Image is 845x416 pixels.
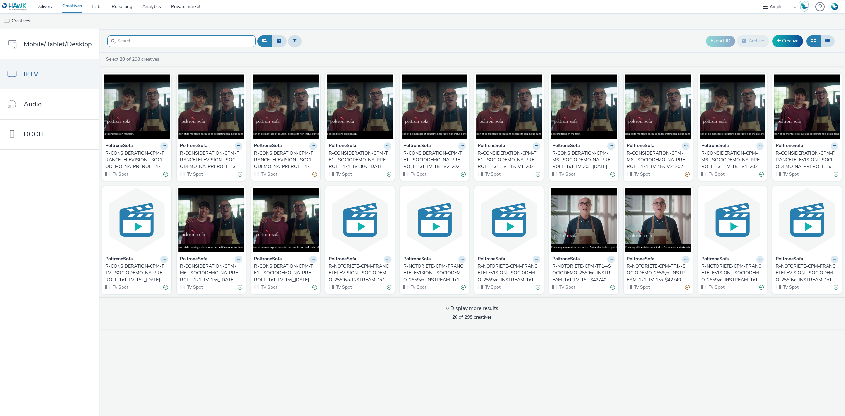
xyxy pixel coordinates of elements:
[105,263,168,283] a: R-CONSIDERATION-CPM-FTV--SOCIODEMO-NA-PREROLL-1x1-TV-15s_[DATE]_W39
[178,74,244,139] img: R-CONSIDERATION-CPM-FRANCETELEVISION--SOCIODEMO-NA-PREROLL-1x1-TV-15s-V2_2025-09-29_W40 visual
[610,171,615,178] div: Valid
[627,150,687,170] div: R-CONSIDERATION-CPM-M6--SOCIODEMO-NA-PREROLL-1x1-TV-15s-V2_2025-09-29_W40
[329,256,356,263] strong: PoltroneSofa
[105,263,165,283] div: R-CONSIDERATION-CPM-FTV--SOCIODEMO-NA-PREROLL-1x1-TV-15s_[DATE]_W39
[254,263,314,283] div: R-CONSIDERATION-CPM-TF1--SOCIODEMO-NA-PREROLL-1x1-TV-15s_[DATE]_W39
[552,142,580,150] strong: PoltroneSofa
[452,314,457,320] strong: 20
[452,314,492,320] span: of 298 creatives
[627,150,690,170] a: R-CONSIDERATION-CPM-M6--SOCIODEMO-NA-PREROLL-1x1-TV-15s-V2_2025-09-29_W40
[627,256,655,263] strong: PoltroneSofa
[403,256,431,263] strong: PoltroneSofa
[776,263,836,283] div: R-NOTORIETE-CPM-FRANCETELEVISION--SOCIODEMO-2559yo-INSTREAM-1x1-TV-15s-P-INSTREAM-1x1-W37PROMO-$x...
[536,171,540,178] div: Valid
[625,74,691,139] img: R-CONSIDERATION-CPM-M6--SOCIODEMO-NA-PREROLL-1x1-TV-15s-V2_2025-09-29_W40 visual
[104,74,170,139] img: R-CONSIDERATION-CPM-FRANCETELEVISION--SOCIODEMO-NA-PREROLL-1x1-TV-30sec_2025-09-29_W40 visual
[180,263,240,283] div: R-CONSIDERATION-CPM-M6--SOCIODEMO-NA-PREROLL-1x1-TV-15s_[DATE]_W39
[701,263,764,283] a: R-NOTORIETE-CPM-FRANCETELEVISION--SOCIODEMO-2559yo-INSTREAM-1x1-TV-15s-P-INSTREAM-1x1-W37STORE-$x...
[329,142,356,150] strong: PoltroneSofa
[820,35,835,47] button: Table
[254,263,317,283] a: R-CONSIDERATION-CPM-TF1--SOCIODEMO-NA-PREROLL-1x1-TV-15s_[DATE]_W39
[552,256,580,263] strong: PoltroneSofa
[708,284,725,290] span: Tv Spot
[105,150,168,170] a: R-CONSIDERATION-CPM-FRANCETELEVISION--SOCIODEMO-NA-PREROLL-1x1-TV-30sec_[DATE]_W40
[478,150,540,170] a: R-CONSIDERATION-CPM-TF1--SOCIODEMO-NA-PREROLL-1x1-TV-15s-V1_2025-09-29_W40
[180,263,243,283] a: R-CONSIDERATION-CPM-M6--SOCIODEMO-NA-PREROLL-1x1-TV-15s_[DATE]_W39
[3,18,10,25] img: tv
[806,35,821,47] button: Grid
[461,284,466,291] div: Valid
[329,150,389,170] div: R-CONSIDERATION-CPM-TF1--SOCIODEMO-NA-PREROLL-1x1-TV-30s_[DATE]_W40
[178,188,244,252] img: R-CONSIDERATION-CPM-M6--SOCIODEMO-NA-PREROLL-1x1-TV-15s_2025-09-24_W39 visual
[708,171,725,177] span: Tv Spot
[312,284,317,291] div: Valid
[552,263,612,283] div: R-NOTORIETE-CPM-TF1--SOCIODEMO-2559yo-INSTREAM-1x1-TV-15s-$427404871$-P-INSTREAM-1x1-W38Store
[254,142,282,150] strong: PoltroneSofa
[478,256,505,263] strong: PoltroneSofa
[163,284,168,291] div: Valid
[834,171,838,178] div: Valid
[782,171,799,177] span: Tv Spot
[476,188,542,252] img: R-NOTORIETE-CPM-FRANCETELEVISION--SOCIODEMO-2559yo-INSTREAM-1x1-TV-15s-$427404046$-P-INSTREAM-1x1...
[461,171,466,178] div: Valid
[329,263,391,283] a: R-NOTORIETE-CPM-FRANCETELEVISION--SOCIODEMO-2559yo-INSTREAM-1x1-TV-15s-$427404046$-P-INSTREAM-1x1...
[625,188,691,252] img: R-NOTORIETE-CPM-TF1--SOCIODEMO-2559yo-INSTREAM-1x1-TV-15s-$427404871$-P-INSTREAM-1x1-W38Promo visual
[633,171,650,177] span: Tv Spot
[402,188,468,252] img: R-NOTORIETE-CPM-FRANCETELEVISION--SOCIODEMO-2559yo-INSTREAM-1x1-TV-15s-$427404046$-P-INSTREAM-1x1...
[701,142,729,150] strong: PoltroneSofa
[446,305,498,312] div: Display more results
[478,142,505,150] strong: PoltroneSofa
[403,142,431,150] strong: PoltroneSofa
[782,284,799,290] span: Tv Spot
[238,284,242,291] div: Valid
[627,263,687,283] div: R-NOTORIETE-CPM-TF1--SOCIODEMO-2559yo-INSTREAM-1x1-TV-15s-$427404871$-P-INSTREAM-1x1-W38Promo
[2,3,27,11] img: undefined Logo
[402,74,468,139] img: R-CONSIDERATION-CPM-TF1--SOCIODEMO-NA-PREROLL-1x1-TV-15s-V2_2025-09-29_W40 visual
[253,188,319,252] img: R-CONSIDERATION-CPM-TF1--SOCIODEMO-NA-PREROLL-1x1-TV-15s_2025-09-24_W39 visual
[180,142,208,150] strong: PoltroneSofa
[552,150,612,170] div: R-CONSIDERATION-CPM-M6--SOCIODEMO-NA-PREROLL-1x1-TV-30s_[DATE]_W40
[387,171,391,178] div: Valid
[701,256,729,263] strong: PoltroneSofa
[759,171,764,178] div: Valid
[329,150,391,170] a: R-CONSIDERATION-CPM-TF1--SOCIODEMO-NA-PREROLL-1x1-TV-30s_[DATE]_W40
[478,263,538,283] div: R-NOTORIETE-CPM-FRANCETELEVISION--SOCIODEMO-2559yo-INSTREAM-1x1-TV-15s-$427404046$-P-INSTREAM-1x1...
[105,150,165,170] div: R-CONSIDERATION-CPM-FRANCETELEVISION--SOCIODEMO-NA-PREROLL-1x1-TV-30sec_[DATE]_W40
[484,171,501,177] span: Tv Spot
[120,56,125,62] strong: 20
[403,150,463,170] div: R-CONSIDERATION-CPM-TF1--SOCIODEMO-NA-PREROLL-1x1-TV-15s-V2_2025-09-29_W40
[24,69,38,79] span: IPTV
[701,150,764,170] a: R-CONSIDERATION-CPM-M6--SOCIODEMO-NA-PREROLL-1x1-TV-15s-V1_2025-09-29_W40
[633,284,650,290] span: Tv Spot
[776,142,803,150] strong: PoltroneSofa
[335,284,352,290] span: Tv Spot
[776,150,838,170] a: R-CONSIDERATION-CPM-FRANCETELEVISION--SOCIODEMO-NA-PREROLL-1x1-TV-15s_[DATE]_V2
[261,284,277,290] span: Tv Spot
[799,1,809,12] img: Hawk Academy
[238,171,242,178] div: Valid
[685,171,690,178] div: Partially valid
[551,74,617,139] img: R-CONSIDERATION-CPM-M6--SOCIODEMO-NA-PREROLL-1x1-TV-30s_2025-09-29_W40 visual
[610,284,615,291] div: Valid
[112,284,128,290] span: Tv Spot
[254,150,314,170] div: R-CONSIDERATION-CPM-FRANCETELEVISION--SOCIODEMO-NA-PREROLL-1x1-TV-15s-V1_2025-09-29_W40
[627,142,655,150] strong: PoltroneSofa
[186,171,203,177] span: Tv Spot
[254,256,282,263] strong: PoltroneSofa
[105,56,162,62] a: Select of 298 creatives
[559,171,575,177] span: Tv Spot
[335,171,352,177] span: Tv Spot
[261,171,277,177] span: Tv Spot
[107,35,256,47] input: Search...
[24,129,44,139] span: DOOH
[186,284,203,290] span: Tv Spot
[830,2,840,12] img: Account FR
[112,171,128,177] span: Tv Spot
[24,99,42,109] span: Audio
[478,150,538,170] div: R-CONSIDERATION-CPM-TF1--SOCIODEMO-NA-PREROLL-1x1-TV-15s-V1_2025-09-29_W40
[552,150,615,170] a: R-CONSIDERATION-CPM-M6--SOCIODEMO-NA-PREROLL-1x1-TV-30s_[DATE]_W40
[478,263,540,283] a: R-NOTORIETE-CPM-FRANCETELEVISION--SOCIODEMO-2559yo-INSTREAM-1x1-TV-15s-$427404046$-P-INSTREAM-1x1...
[706,36,735,46] button: Export ID
[776,263,838,283] a: R-NOTORIETE-CPM-FRANCETELEVISION--SOCIODEMO-2559yo-INSTREAM-1x1-TV-15s-P-INSTREAM-1x1-W37PROMO-$x...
